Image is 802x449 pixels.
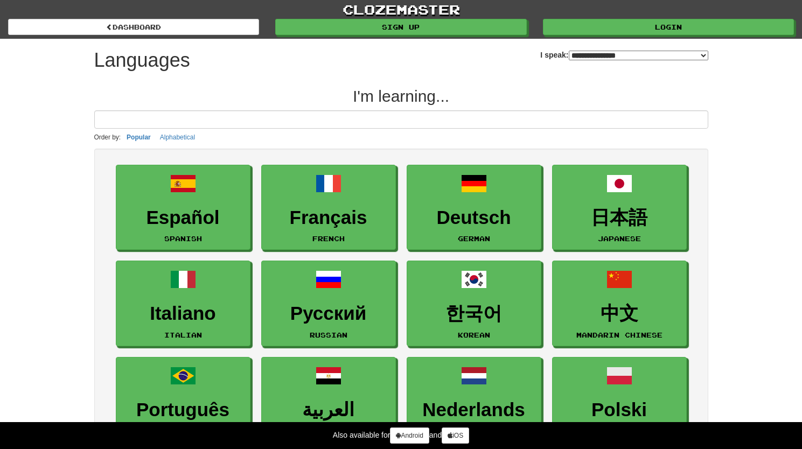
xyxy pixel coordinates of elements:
[261,165,396,250] a: FrançaisFrench
[598,235,641,242] small: Japanese
[157,131,198,143] button: Alphabetical
[312,235,345,242] small: French
[558,399,681,420] h3: Polski
[543,19,794,35] a: Login
[94,50,190,71] h1: Languages
[122,399,245,420] h3: Português
[576,331,662,339] small: Mandarin Chinese
[407,357,541,443] a: NederlandsDutch
[390,427,429,444] a: Android
[261,261,396,346] a: РусскийRussian
[407,261,541,346] a: 한국어Korean
[164,235,202,242] small: Spanish
[116,261,250,346] a: ItalianoItalian
[122,303,245,324] h3: Italiano
[267,399,390,420] h3: العربية
[558,303,681,324] h3: 中文
[552,261,687,346] a: 中文Mandarin Chinese
[458,331,490,339] small: Korean
[94,134,121,141] small: Order by:
[540,50,708,60] label: I speak:
[552,165,687,250] a: 日本語Japanese
[8,19,259,35] a: dashboard
[267,207,390,228] h3: Français
[123,131,154,143] button: Popular
[442,427,469,444] a: iOS
[261,357,396,443] a: العربيةArabic
[275,19,526,35] a: Sign up
[116,357,250,443] a: PortuguêsPortuguese
[558,207,681,228] h3: 日本語
[407,165,541,250] a: DeutschGerman
[569,51,708,60] select: I speak:
[458,235,490,242] small: German
[164,331,202,339] small: Italian
[94,87,708,105] h2: I'm learning...
[122,207,245,228] h3: Español
[413,207,535,228] h3: Deutsch
[552,357,687,443] a: PolskiPolish
[116,165,250,250] a: EspañolSpanish
[413,303,535,324] h3: 한국어
[413,399,535,420] h3: Nederlands
[267,303,390,324] h3: Русский
[310,331,347,339] small: Russian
